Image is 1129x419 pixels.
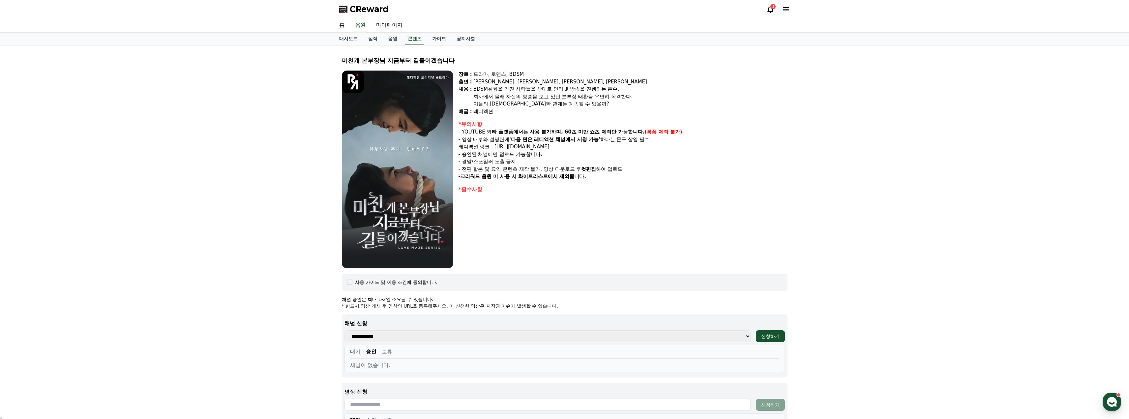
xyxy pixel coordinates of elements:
div: 3 [770,4,776,9]
div: BDSM취향을 가진 사람들을 상대로 인터넷 방송을 진행하는 은수, [473,85,787,93]
img: video [342,71,453,268]
strong: (롱폼 제작 불가) [645,129,682,135]
div: *유의사항 [459,120,787,128]
div: [PERSON_NAME], [PERSON_NAME], [PERSON_NAME], [PERSON_NAME] [473,78,787,86]
p: 채널 승인은 최대 1-2일 소요될 수 있습니다. [342,296,787,303]
img: logo [342,71,364,93]
div: 드라마, 로맨스, BDSM [473,71,787,78]
a: 공지사항 [451,33,480,45]
strong: 타 플랫폼에서는 사용 불가하며, 60초 미만 쇼츠 제작만 가능합니다. [492,129,645,135]
p: - 승인된 채널에만 업로드 가능합니다. [459,151,787,158]
div: 장르 : [459,71,472,78]
button: 보류 [382,348,392,356]
a: 마이페이지 [371,18,408,32]
span: 대화 [60,219,68,224]
a: 홈 [2,209,44,225]
p: 채널 신청 [344,320,785,328]
p: - YOUTUBE 외 [459,128,787,136]
div: *필수사항 [459,186,787,194]
a: 3 [766,5,774,13]
button: 신청하기 [756,399,785,411]
strong: '다음 편은 레디액션 채널에서 시청 가능' [509,136,600,142]
div: 이들의 [DEMOGRAPHIC_DATA]한 관계는 계속될 수 있을까? [473,100,787,108]
strong: 크리워드 음원 미 사용 시 화이트리스트에서 제외됩니다. [460,173,586,179]
p: * 반드시 영상 게시 후 영상의 URL을 등록해주세요. 미 신청한 영상은 저작권 이슈가 발생할 수 있습니다. [342,303,787,309]
p: - 영상 내부와 설명란에 하다는 문구 삽입 필수 [459,136,787,143]
strong: 컷편집 [581,166,596,172]
a: 콘텐츠 [405,33,424,45]
div: 출연 : [459,78,472,86]
a: 실적 [363,33,383,45]
button: 대기 [350,348,361,356]
div: 내용 : [459,85,472,108]
div: 신청하기 [761,402,780,408]
a: 설정 [85,209,127,225]
a: 대시보드 [334,33,363,45]
div: 채널이 없습니다. [350,361,779,369]
span: CReward [350,4,389,15]
button: 승인 [366,348,376,356]
p: - 전편 합본 및 요약 콘텐츠 제작 불가. 영상 다운로드 후 하여 업로드 [459,165,787,173]
a: 가이드 [427,33,451,45]
div: 배급 : [459,108,472,115]
a: 음원 [354,18,367,32]
p: 레디액션 링크 : [URL][DOMAIN_NAME] [459,143,787,151]
div: 회사에서 몰래 자신의 방송을 보고 있던 본부장 태환을 우연히 목격한다. [473,93,787,101]
a: 음원 [383,33,402,45]
p: 영상 신청 [344,388,785,396]
div: 사용 가이드 및 이용 조건에 동의합니다. [355,279,438,285]
span: 홈 [21,219,25,224]
div: 신청하기 [761,333,780,340]
a: 대화 [44,209,85,225]
a: 홈 [334,18,350,32]
span: 설정 [102,219,110,224]
button: 신청하기 [756,330,785,342]
div: 레디액션 [473,108,787,115]
a: CReward [339,4,389,15]
p: - [459,173,787,180]
p: - 결말/스포일러 노출 금지 [459,158,787,165]
div: 미친개 본부장님 지금부터 길들이겠습니다 [342,56,787,65]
